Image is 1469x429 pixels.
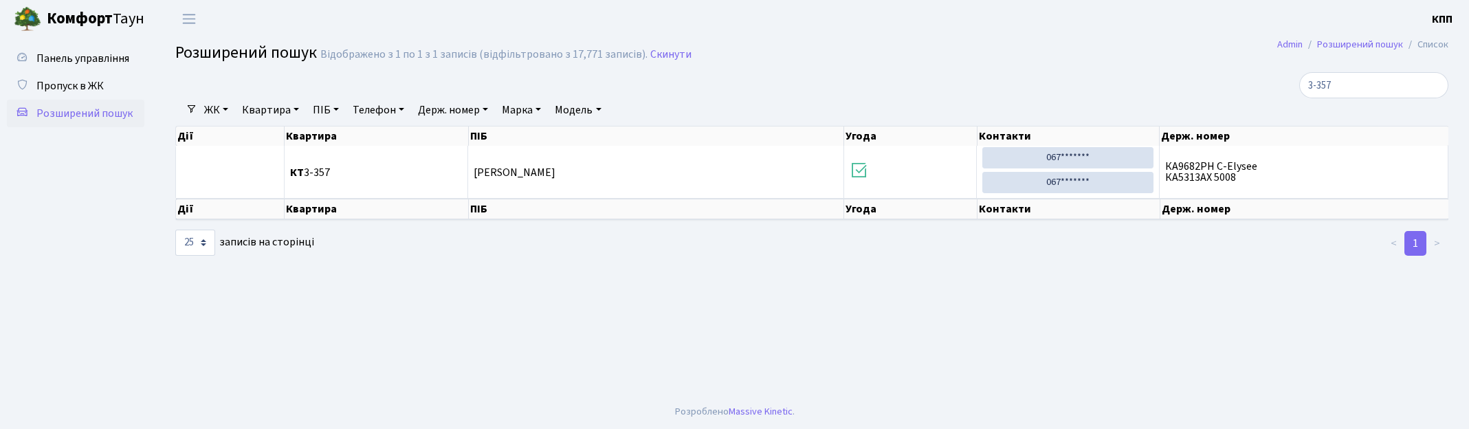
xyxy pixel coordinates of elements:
[1277,37,1303,52] a: Admin
[1404,231,1426,256] a: 1
[172,8,206,30] button: Переключити навігацію
[199,98,234,122] a: ЖК
[36,106,133,121] span: Розширений пошук
[7,100,144,127] a: Розширений пошук
[1299,72,1448,98] input: Пошук...
[176,126,285,146] th: Дії
[290,165,304,180] b: КТ
[1160,126,1448,146] th: Держ. номер
[175,230,314,256] label: записів на сторінці
[36,51,129,66] span: Панель управління
[469,199,844,219] th: ПІБ
[347,98,410,122] a: Телефон
[978,199,1160,219] th: Контакти
[1317,37,1403,52] a: Розширений пошук
[36,78,104,93] span: Пропуск в ЖК
[978,126,1160,146] th: Контакти
[549,98,606,122] a: Модель
[1432,11,1453,27] a: КПП
[176,199,285,219] th: Дії
[285,126,469,146] th: Квартира
[844,126,978,146] th: Угода
[7,45,144,72] a: Панель управління
[844,199,978,219] th: Угода
[47,8,113,30] b: Комфорт
[474,165,555,180] span: [PERSON_NAME]
[1165,161,1442,183] span: КА9682РН C-Elysee КА5313АХ 5008
[307,98,344,122] a: ПІБ
[7,72,144,100] a: Пропуск в ЖК
[320,48,648,61] div: Відображено з 1 по 1 з 1 записів (відфільтровано з 17,771 записів).
[650,48,692,61] a: Скинути
[290,167,463,178] span: 3-357
[1160,199,1449,219] th: Держ. номер
[1432,12,1453,27] b: КПП
[1257,30,1469,59] nav: breadcrumb
[496,98,546,122] a: Марка
[729,404,793,419] a: Massive Kinetic
[14,5,41,33] img: logo.png
[675,404,795,419] div: Розроблено .
[285,199,469,219] th: Квартира
[47,8,144,31] span: Таун
[412,98,494,122] a: Держ. номер
[175,230,215,256] select: записів на сторінці
[175,41,317,65] span: Розширений пошук
[236,98,305,122] a: Квартира
[469,126,844,146] th: ПІБ
[1403,37,1448,52] li: Список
